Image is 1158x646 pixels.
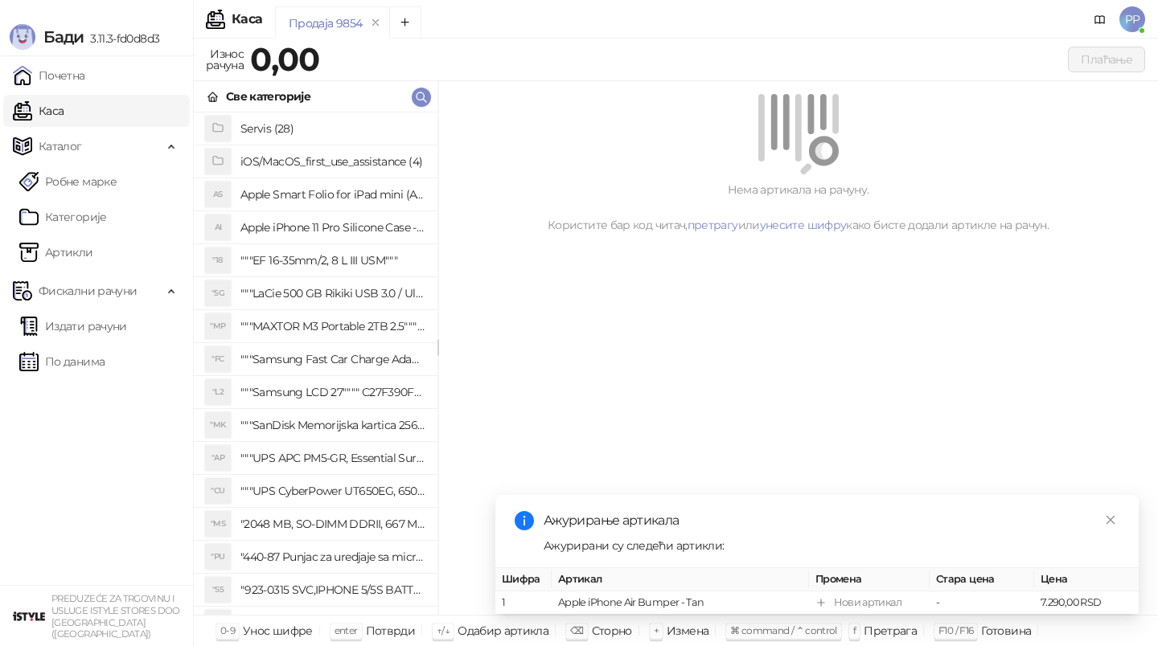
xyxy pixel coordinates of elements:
strong: 0,00 [250,39,319,79]
h4: """EF 16-35mm/2, 8 L III USM""" [240,247,425,273]
span: ↑/↓ [437,624,450,636]
td: 1 [495,591,552,615]
img: 64x64-companyLogo-77b92cf4-9946-4f36-9751-bf7bb5fd2c7d.png [13,600,45,632]
div: "5G [205,280,231,306]
div: grid [194,112,437,615]
a: По данима [19,345,105,378]
span: Фискални рачуни [39,275,137,307]
td: Apple iPhone Air Bumper - Tan [552,591,809,615]
h4: "923-0448 SVC,IPHONE,TOURQUE DRIVER KIT .65KGF- CM Šrafciger " [240,610,425,636]
a: Каса [13,95,64,127]
a: Категорије [19,201,107,233]
span: info-circle [515,511,534,530]
th: Промена [809,568,930,591]
a: Робне марке [19,166,117,198]
div: Све категорије [226,88,310,105]
a: ArtikliАртикли [19,236,93,268]
div: "MP [205,313,231,339]
div: Одабир артикла [458,620,548,641]
h4: """Samsung LCD 27"""" C27F390FHUXEN""" [240,379,425,405]
a: претрагу [688,218,738,232]
span: PP [1119,6,1145,32]
div: Претрага [864,620,917,641]
div: Износ рачуна [203,43,247,76]
h4: """Samsung Fast Car Charge Adapter, brzi auto punja_, boja crna""" [240,346,425,372]
h4: """UPS APC PM5-GR, Essential Surge Arrest,5 utic_nica""" [240,445,425,471]
h4: """LaCie 500 GB Rikiki USB 3.0 / Ultra Compact & Resistant aluminum / USB 3.0 / 2.5""""""" [240,280,425,306]
span: ⌘ command / ⌃ control [730,624,837,636]
h4: "440-87 Punjac za uredjaje sa micro USB portom 4/1, Stand." [240,544,425,570]
a: Документација [1087,6,1113,32]
div: Каса [232,13,262,26]
h4: """UPS CyberPower UT650EG, 650VA/360W , line-int., s_uko, desktop""" [240,478,425,504]
span: F10 / F16 [938,624,973,636]
h4: """SanDisk Memorijska kartica 256GB microSDXC sa SD adapterom SDSQXA1-256G-GN6MA - Extreme PLUS, ... [240,412,425,438]
small: PREDUZEĆE ZA TRGOVINU I USLUGE ISTYLE STORES DOO [GEOGRAPHIC_DATA] ([GEOGRAPHIC_DATA]) [51,593,180,640]
div: Сторно [592,620,632,641]
div: Нови артикал [834,595,901,611]
td: - [930,591,1034,615]
button: remove [365,16,386,30]
th: Цена [1034,568,1139,591]
div: Измена [667,620,708,641]
h4: "2048 MB, SO-DIMM DDRII, 667 MHz, Napajanje 1,8 0,1 V, Latencija CL5" [240,511,425,537]
a: Издати рачуни [19,310,127,342]
div: "MS [205,511,231,537]
div: Продаја 9854 [289,14,362,32]
div: Ажурирање артикала [544,511,1119,530]
div: "MK [205,412,231,438]
span: Бади [43,27,84,47]
div: Ажурирани су следећи артикли: [544,537,1119,554]
a: унесите шифру [760,218,847,232]
div: "CU [205,478,231,504]
div: Унос шифре [243,620,313,641]
div: "PU [205,544,231,570]
span: enter [335,624,358,636]
h4: """MAXTOR M3 Portable 2TB 2.5"""" crni eksterni hard disk HX-M201TCB/GM""" [240,313,425,339]
button: Add tab [389,6,421,39]
a: Close [1102,511,1119,529]
div: "AP [205,445,231,471]
td: 7.290,00 RSD [1034,591,1139,615]
span: Каталог [39,130,82,162]
div: Потврди [366,620,416,641]
span: 0-9 [220,624,235,636]
div: "SD [205,610,231,636]
span: close [1105,514,1116,525]
div: "S5 [205,577,231,603]
th: Стара цена [930,568,1034,591]
div: Готовина [981,620,1031,641]
button: Плаћање [1068,47,1145,72]
span: ⌫ [570,624,583,636]
a: Почетна [13,59,85,92]
h4: Apple iPhone 11 Pro Silicone Case - Black [240,215,425,240]
div: "L2 [205,379,231,405]
div: "18 [205,247,231,273]
h4: "923-0315 SVC,IPHONE 5/5S BATTERY REMOVAL TRAY Držač za iPhone sa kojim se otvara display [240,577,425,603]
h4: Servis (28) [240,116,425,141]
div: "FC [205,346,231,372]
h4: iOS/MacOS_first_use_assistance (4) [240,149,425,174]
span: 3.11.3-fd0d8d3 [84,31,159,46]
span: + [654,624,659,636]
th: Артикал [552,568,809,591]
span: f [853,624,856,636]
th: Шифра [495,568,552,591]
div: AS [205,182,231,207]
div: Нема артикала на рачуну. Користите бар код читач, или како бисте додали артикле на рачун. [458,181,1139,234]
img: Logo [10,24,35,50]
h4: Apple Smart Folio for iPad mini (A17 Pro) - Sage [240,182,425,207]
div: AI [205,215,231,240]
